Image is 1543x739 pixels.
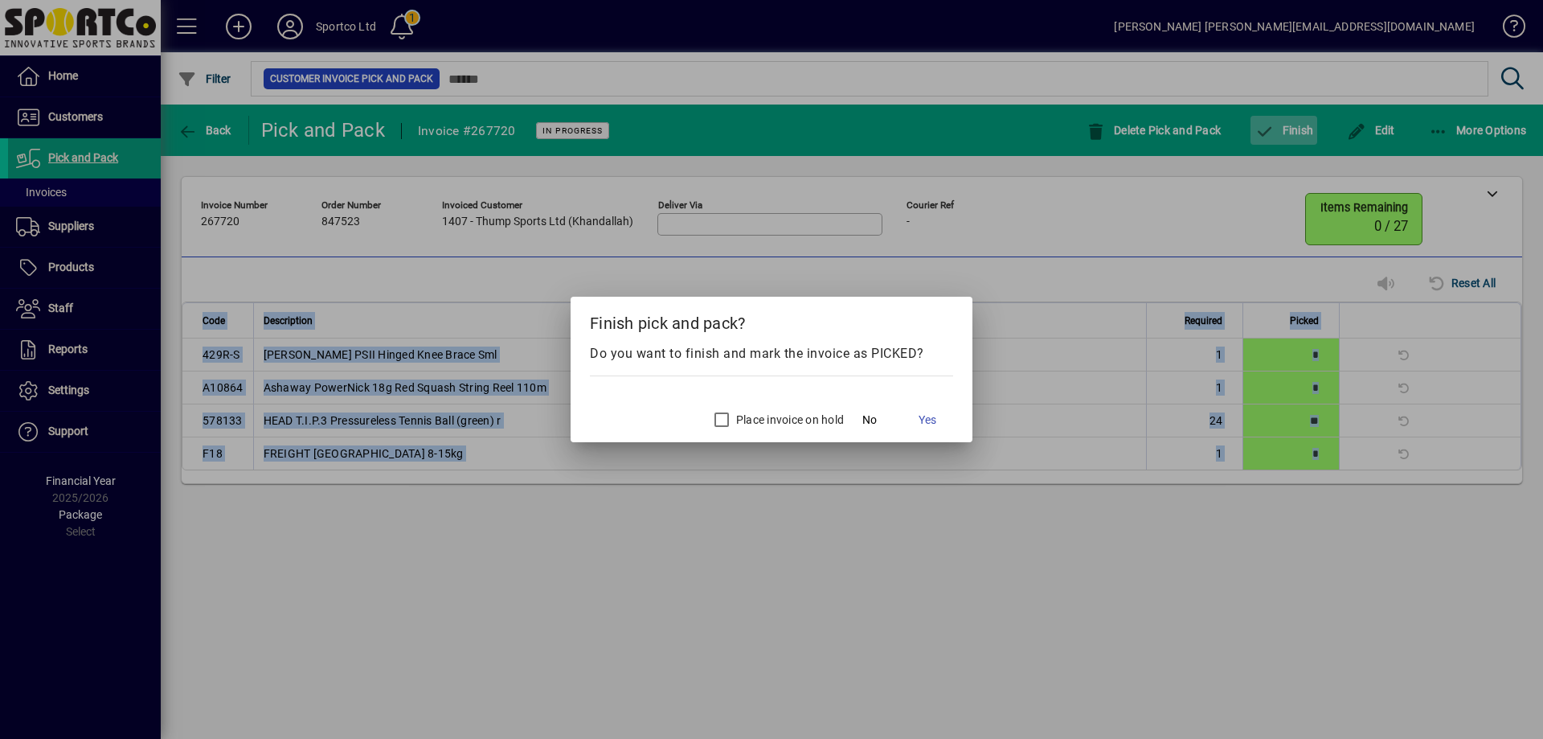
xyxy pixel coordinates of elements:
label: Place invoice on hold [733,412,844,428]
span: No [862,412,877,429]
h2: Finish pick and pack? [571,297,972,343]
span: Yes [919,412,936,429]
button: No [844,405,895,434]
div: Do you want to finish and mark the invoice as PICKED? [590,344,953,363]
button: Yes [902,405,953,434]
